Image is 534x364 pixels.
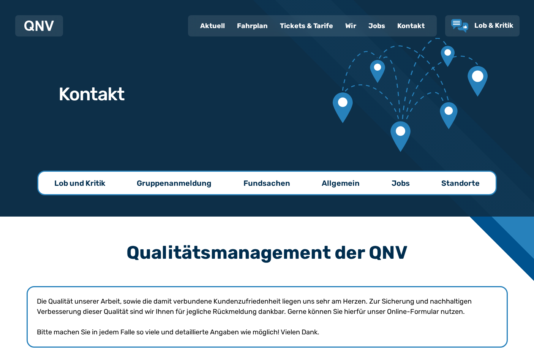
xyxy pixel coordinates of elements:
[24,21,54,31] img: QNV Logo
[37,327,498,337] p: Bitte machen Sie in jedem Falle so viele und detaillierte Angaben wie möglich! Vielen Dank.
[376,172,425,194] a: Jobs
[122,172,227,194] a: Gruppenanmeldung
[137,178,212,188] p: Gruppenanmeldung
[451,19,513,33] a: Lob & Kritik
[243,178,290,188] p: Fundsachen
[54,178,105,188] p: Lob und Kritik
[58,85,125,103] h1: Kontakt
[274,16,339,36] a: Tickets & Tarife
[441,178,480,188] p: Standorte
[39,172,120,194] a: Lob und Kritik
[194,16,231,36] a: Aktuell
[474,21,513,30] span: Lob & Kritik
[339,16,362,36] a: Wir
[27,244,508,262] h3: Qualitätsmanagement der QNV
[392,178,410,188] p: Jobs
[322,178,360,188] p: Allgemein
[24,18,54,33] a: QNV Logo
[362,16,391,36] a: Jobs
[306,172,375,194] a: Allgemein
[231,16,274,36] a: Fahrplan
[391,16,431,36] a: Kontakt
[228,172,305,194] a: Fundsachen
[37,296,498,317] p: Die Qualität unserer Arbeit, sowie die damit verbundene Kundenzufriedenheit liegen uns sehr am He...
[426,172,495,194] a: Standorte
[333,38,488,152] img: Verbundene Kartenmarkierungen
